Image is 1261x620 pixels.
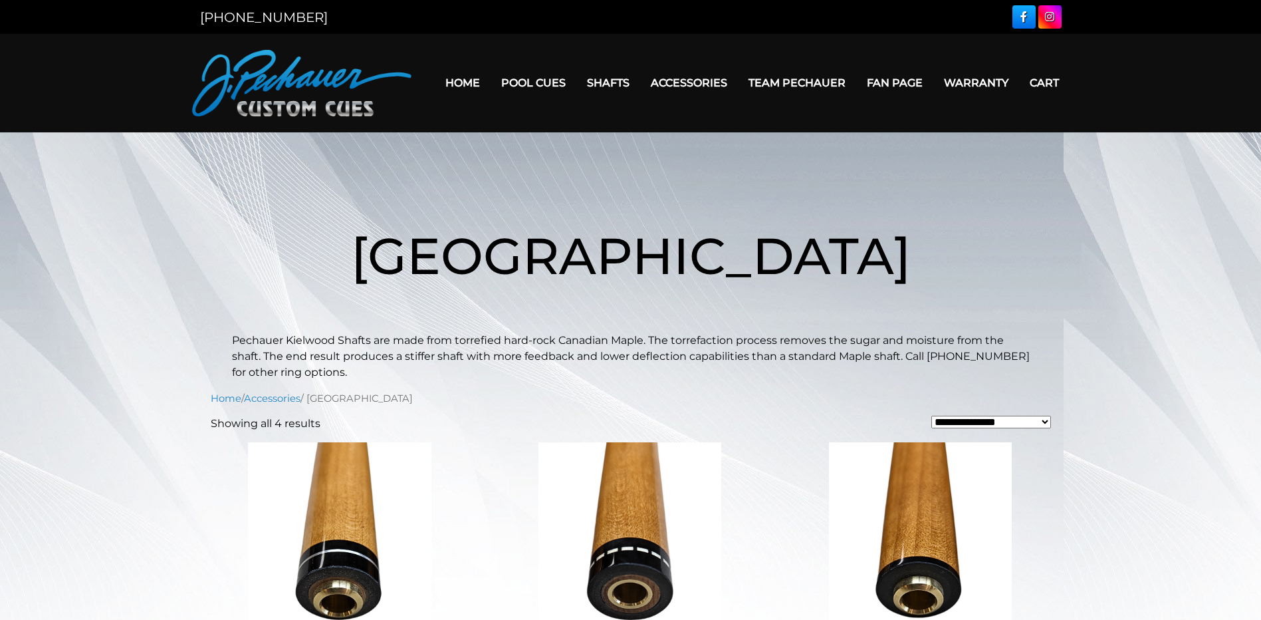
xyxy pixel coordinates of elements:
[232,333,1030,381] p: Pechauer Kielwood Shafts are made from torrefied hard-rock Canadian Maple. The torrefaction proce...
[211,392,241,404] a: Home
[435,66,491,100] a: Home
[931,416,1051,428] select: Shop order
[738,66,856,100] a: Team Pechauer
[491,66,576,100] a: Pool Cues
[200,9,328,25] a: [PHONE_NUMBER]
[192,50,411,116] img: Pechauer Custom Cues
[244,392,300,404] a: Accessories
[640,66,738,100] a: Accessories
[856,66,933,100] a: Fan Page
[576,66,640,100] a: Shafts
[933,66,1019,100] a: Warranty
[211,391,1051,406] nav: Breadcrumb
[211,416,320,432] p: Showing all 4 results
[351,225,911,287] span: [GEOGRAPHIC_DATA]
[1019,66,1070,100] a: Cart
